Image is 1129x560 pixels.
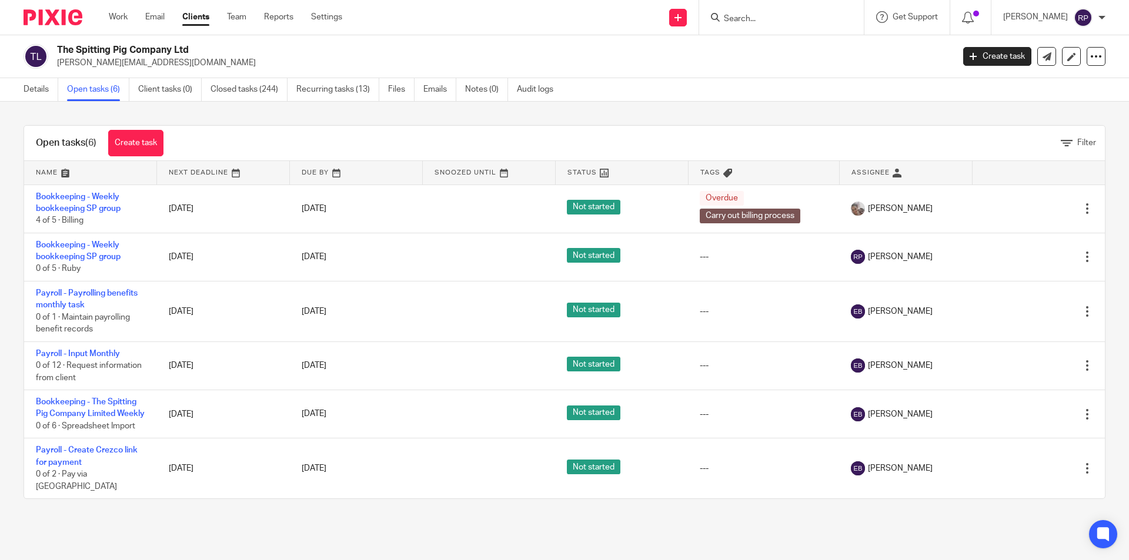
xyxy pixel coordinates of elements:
[302,361,326,370] span: [DATE]
[851,407,865,421] img: svg%3E
[157,185,290,233] td: [DATE]
[296,78,379,101] a: Recurring tasks (13)
[423,78,456,101] a: Emails
[24,9,82,25] img: Pixie
[517,78,562,101] a: Audit logs
[24,78,58,101] a: Details
[36,398,145,418] a: Bookkeeping - The Spitting Pig Company Limited Weekly
[868,251,933,263] span: [PERSON_NAME]
[182,11,209,23] a: Clients
[868,203,933,214] span: [PERSON_NAME]
[700,408,827,420] div: ---
[302,204,326,213] span: [DATE]
[893,13,938,21] span: Get Support
[465,78,508,101] a: Notes (0)
[1077,139,1096,147] span: Filter
[851,358,865,373] img: svg%3E
[227,11,246,23] a: Team
[868,360,933,371] span: [PERSON_NAME]
[109,11,128,23] a: Work
[36,193,121,213] a: Bookkeeping - Weekly bookkeeping SP group
[567,460,620,474] span: Not started
[851,250,865,264] img: svg%3E
[567,405,620,420] span: Not started
[36,422,135,430] span: 0 of 6 · Spreadsheet Import
[302,307,326,316] span: [DATE]
[567,303,620,317] span: Not started
[211,78,288,101] a: Closed tasks (244)
[388,78,415,101] a: Files
[963,47,1031,66] a: Create task
[157,281,290,341] td: [DATE]
[723,14,829,25] input: Search
[24,44,48,69] img: svg%3E
[36,350,120,358] a: Payroll - Input Monthly
[700,360,827,371] div: ---
[700,306,827,317] div: ---
[311,11,342,23] a: Settings
[567,357,620,371] span: Not started
[157,438,290,498] td: [DATE]
[567,248,620,263] span: Not started
[264,11,293,23] a: Reports
[157,233,290,281] td: [DATE]
[145,11,165,23] a: Email
[57,44,768,56] h2: The Spitting Pig Company Ltd
[700,191,744,206] span: Overdue
[302,410,326,418] span: [DATE]
[36,446,138,466] a: Payroll - Create Crezco link for payment
[36,470,117,491] span: 0 of 2 · Pay via [GEOGRAPHIC_DATA]
[1074,8,1093,27] img: svg%3E
[435,169,496,176] span: Snoozed Until
[36,216,83,224] span: 4 of 5 · Billing
[851,202,865,216] img: me.jpg
[36,361,142,382] span: 0 of 12 · Request information from client
[67,78,129,101] a: Open tasks (6)
[36,313,130,334] span: 0 of 1 · Maintain payrolling benefit records
[868,462,933,474] span: [PERSON_NAME]
[36,241,121,261] a: Bookkeeping - Weekly bookkeeping SP group
[157,390,290,438] td: [DATE]
[138,78,202,101] a: Client tasks (0)
[567,200,620,214] span: Not started
[36,289,138,309] a: Payroll - Payrolling benefits monthly task
[868,408,933,420] span: [PERSON_NAME]
[700,251,827,263] div: ---
[36,137,96,149] h1: Open tasks
[851,304,865,318] img: svg%3E
[108,130,163,156] a: Create task
[700,169,720,176] span: Tags
[567,169,597,176] span: Status
[700,462,827,474] div: ---
[36,265,81,273] span: 0 of 5 · Ruby
[1003,11,1068,23] p: [PERSON_NAME]
[851,461,865,475] img: svg%3E
[302,464,326,472] span: [DATE]
[700,209,800,223] span: Carry out billing process
[157,341,290,390] td: [DATE]
[302,253,326,261] span: [DATE]
[57,57,946,69] p: [PERSON_NAME][EMAIL_ADDRESS][DOMAIN_NAME]
[868,306,933,317] span: [PERSON_NAME]
[85,138,96,147] span: (6)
